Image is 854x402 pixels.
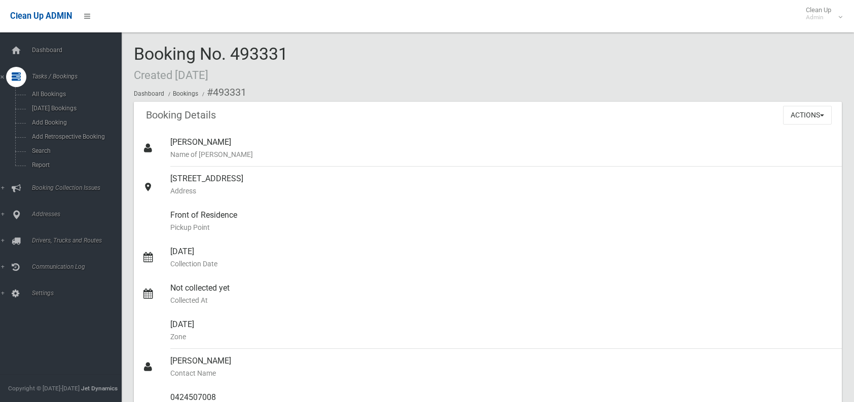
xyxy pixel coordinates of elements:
[170,367,834,379] small: Contact Name
[170,185,834,197] small: Address
[29,290,129,297] span: Settings
[801,6,841,21] span: Clean Up
[29,119,121,126] span: Add Booking
[29,237,129,244] span: Drivers, Trucks and Routes
[170,148,834,160] small: Name of [PERSON_NAME]
[134,68,208,82] small: Created [DATE]
[29,105,121,112] span: [DATE] Bookings
[806,14,831,21] small: Admin
[29,162,121,169] span: Report
[170,167,834,203] div: [STREET_ADDRESS]
[170,130,834,167] div: [PERSON_NAME]
[29,133,121,140] span: Add Retrospective Booking
[29,211,129,218] span: Addresses
[200,83,246,102] li: #493331
[10,11,72,21] span: Clean Up ADMIN
[134,44,288,83] span: Booking No. 493331
[81,385,118,392] strong: Jet Dynamics
[134,105,228,125] header: Booking Details
[170,294,834,306] small: Collected At
[29,147,121,154] span: Search
[170,239,834,276] div: [DATE]
[29,263,129,270] span: Communication Log
[170,221,834,233] small: Pickup Point
[170,203,834,239] div: Front of Residence
[134,90,164,97] a: Dashboard
[173,90,198,97] a: Bookings
[170,349,834,385] div: [PERSON_NAME]
[29,47,129,54] span: Dashboard
[170,276,834,312] div: Not collected yet
[29,184,129,191] span: Booking Collection Issues
[29,73,129,80] span: Tasks / Bookings
[170,331,834,343] small: Zone
[783,106,832,125] button: Actions
[170,312,834,349] div: [DATE]
[170,258,834,270] small: Collection Date
[8,385,80,392] span: Copyright © [DATE]-[DATE]
[29,91,121,98] span: All Bookings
